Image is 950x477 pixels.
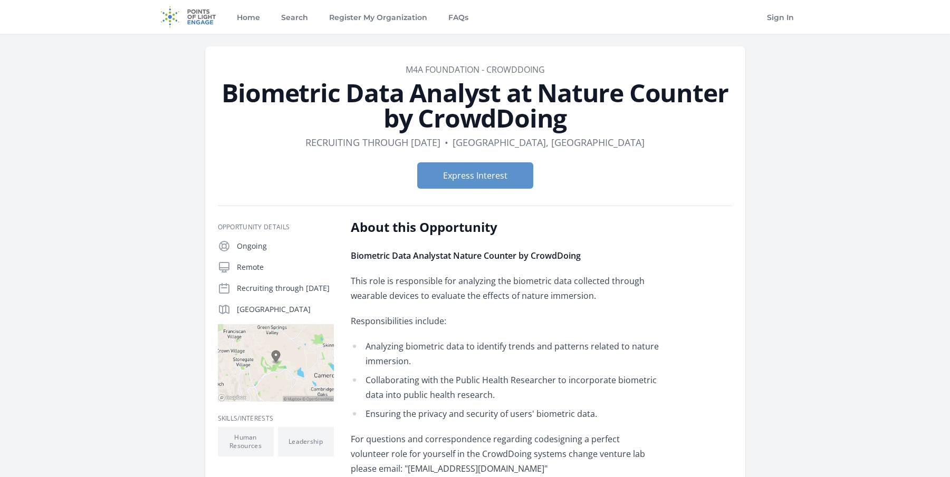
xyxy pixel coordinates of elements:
p: [GEOGRAPHIC_DATA] [237,304,334,315]
li: Analyzing biometric data to identify trends and patterns related to nature immersion. [351,339,659,368]
h3: Opportunity Details [218,223,334,231]
button: Express Interest [417,162,533,189]
li: Leadership [278,427,334,456]
li: Ensuring the privacy and security of users' biometric data. [351,406,659,421]
strong: Biometric Data Analyst [351,250,443,261]
div: • [445,135,448,150]
p: For questions and correspondence regarding codesigning a perfect volunteer role for yourself in t... [351,432,659,476]
h1: Biometric Data Analyst at Nature Counter by CrowdDoing [218,80,733,131]
dd: [GEOGRAPHIC_DATA], [GEOGRAPHIC_DATA] [453,135,645,150]
a: M4A Foundation - CrowdDoing [406,64,545,75]
li: Collaborating with the Public Health Researcher to incorporate biometric data into public health ... [351,373,659,402]
li: Human Resources [218,427,274,456]
dd: Recruiting through [DATE] [305,135,440,150]
p: This role is responsible for analyzing the biometric data collected through wearable devices to e... [351,274,659,303]
h3: Skills/Interests [218,414,334,423]
p: Recruiting through [DATE] [237,283,334,294]
p: Remote [237,262,334,272]
strong: at Nature Counter by CrowdDoing [443,250,581,261]
h2: About this Opportunity [351,219,659,236]
p: Ongoing [237,241,334,251]
img: Map [218,324,334,402]
p: Responsibilities include: [351,314,659,328]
